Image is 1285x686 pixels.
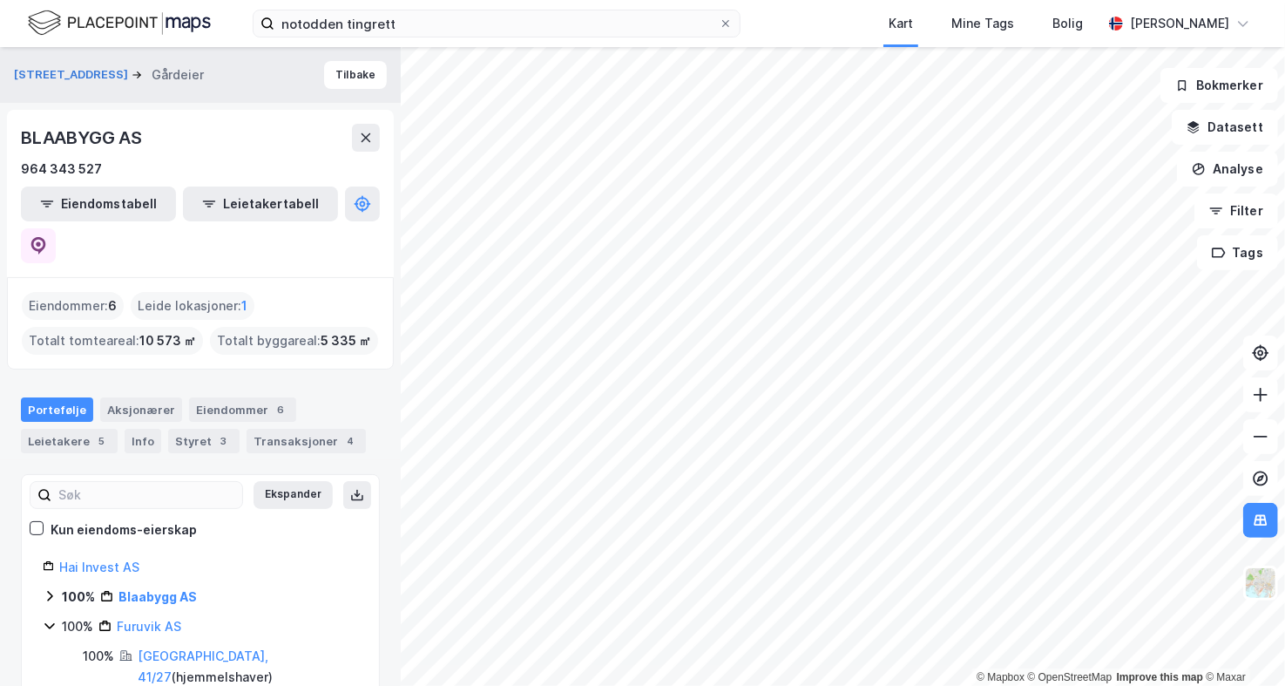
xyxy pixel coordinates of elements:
[59,560,139,574] a: Hai Invest AS
[342,432,359,450] div: 4
[152,65,204,85] div: Gårdeier
[117,619,181,634] a: Furuvik AS
[131,292,254,320] div: Leide lokasjoner :
[28,8,211,38] img: logo.f888ab2527a4732fd821a326f86c7f29.svg
[22,292,124,320] div: Eiendommer :
[14,66,132,84] button: [STREET_ADDRESS]
[241,295,247,316] span: 1
[118,589,197,604] a: Blaabygg AS
[215,432,233,450] div: 3
[977,671,1025,683] a: Mapbox
[62,616,93,637] div: 100%
[1172,110,1278,145] button: Datasett
[22,327,203,355] div: Totalt tomteareal :
[108,295,117,316] span: 6
[324,61,387,89] button: Tilbake
[274,10,719,37] input: Søk på adresse, matrikkel, gårdeiere, leietakere eller personer
[1197,235,1278,270] button: Tags
[1160,68,1278,103] button: Bokmerker
[1177,152,1278,187] button: Analyse
[1052,13,1083,34] div: Bolig
[1244,567,1277,600] img: Z
[951,13,1014,34] div: Mine Tags
[21,429,118,453] div: Leietakere
[1117,671,1203,683] a: Improve this map
[889,13,913,34] div: Kart
[125,429,161,453] div: Info
[1198,602,1285,686] iframe: Chat Widget
[83,646,114,667] div: 100%
[1194,194,1278,228] button: Filter
[210,327,378,355] div: Totalt byggareal :
[1130,13,1229,34] div: [PERSON_NAME]
[183,187,338,221] button: Leietakertabell
[247,429,366,453] div: Transaksjoner
[254,481,333,509] button: Ekspander
[189,397,296,422] div: Eiendommer
[1028,671,1113,683] a: OpenStreetMap
[21,159,102,180] div: 964 343 527
[139,330,196,351] span: 10 573 ㎡
[100,397,182,422] div: Aksjonærer
[1198,602,1285,686] div: Kontrollprogram for chat
[138,649,268,684] a: [GEOGRAPHIC_DATA], 41/27
[51,520,197,540] div: Kun eiendoms-eierskap
[321,330,371,351] span: 5 335 ㎡
[93,432,111,450] div: 5
[21,124,145,152] div: BLAABYGG AS
[168,429,240,453] div: Styret
[62,587,95,608] div: 100%
[21,397,93,422] div: Portefølje
[21,187,176,221] button: Eiendomstabell
[272,401,289,418] div: 6
[51,482,242,508] input: Søk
